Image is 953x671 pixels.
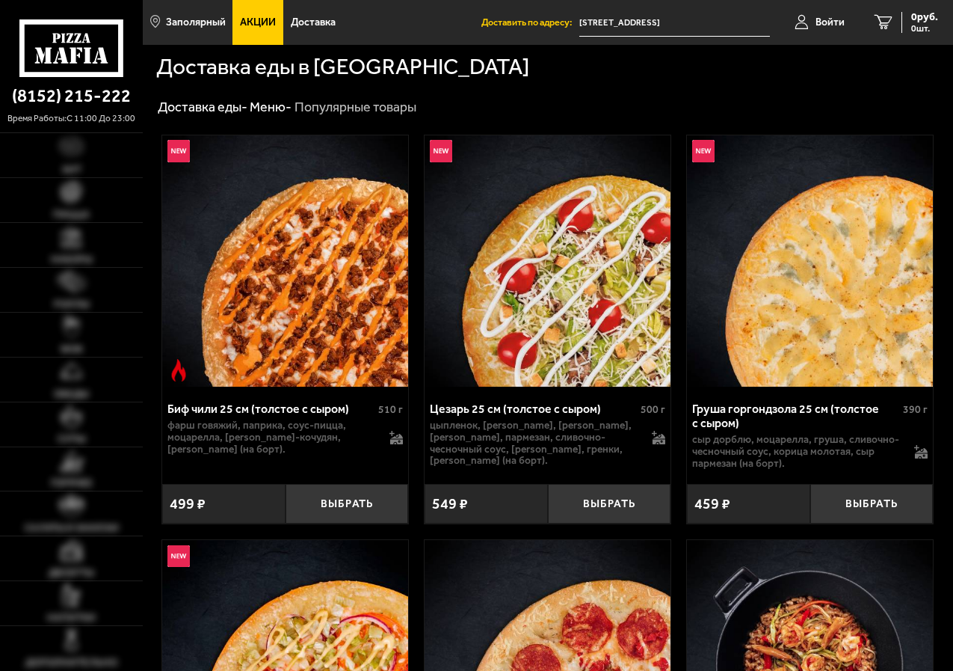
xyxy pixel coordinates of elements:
[425,135,670,387] img: Цезарь 25 см (толстое с сыром)
[49,568,94,577] span: Десерты
[167,359,190,382] img: Острое блюдо
[61,344,83,354] span: WOK
[687,135,933,387] img: Груша горгондзола 25 см (толстое с сыром)
[162,135,408,387] a: НовинкаОстрое блюдоБиф чили 25 см (толстое с сыром)
[294,99,416,116] div: Популярные товары
[286,484,409,524] button: Выбрать
[167,545,190,568] img: Новинка
[810,484,934,524] button: Выбрать
[815,17,845,28] span: Войти
[687,135,933,387] a: НовинкаГруша горгондзола 25 см (толстое с сыром)
[692,402,899,430] div: Груша горгондзола 25 см (толстое с сыром)
[240,17,276,28] span: Акции
[903,403,928,416] span: 390 г
[692,434,904,470] p: сыр дорблю, моцарелла, груша, сливочно-чесночный соус, корица молотая, сыр пармезан (на борт).
[51,478,93,488] span: Горячее
[425,135,670,387] a: НовинкаЦезарь 25 см (толстое с сыром)
[166,17,226,28] span: Заполярный
[54,389,89,399] span: Обеды
[430,402,637,416] div: Цезарь 25 см (толстое с сыром)
[481,18,579,28] span: Доставить по адресу:
[250,99,292,115] a: Меню-
[158,99,247,115] a: Доставка еды-
[430,140,452,162] img: Новинка
[430,420,642,468] p: цыпленок, [PERSON_NAME], [PERSON_NAME], [PERSON_NAME], пармезан, сливочно-чесночный соус, [PERSON...
[579,9,770,37] span: Мурманская область, Печенгский муниципальный округ, улица Космонавтов, 6А
[25,658,117,667] span: Дополнительно
[579,9,770,37] input: Ваш адрес доставки
[694,497,730,512] span: 459 ₽
[911,24,938,33] span: 0 шт.
[378,403,403,416] span: 510 г
[25,523,119,533] span: Салаты и закуски
[54,299,90,309] span: Роллы
[47,613,96,622] span: Напитки
[58,434,86,444] span: Супы
[53,209,90,219] span: Пицца
[167,140,190,162] img: Новинка
[291,17,336,28] span: Доставка
[432,497,468,512] span: 549 ₽
[911,12,938,22] span: 0 руб.
[51,254,93,264] span: Наборы
[167,420,380,456] p: фарш говяжий, паприка, соус-пицца, моцарелла, [PERSON_NAME]-кочудян, [PERSON_NAME] (на борт).
[170,497,206,512] span: 499 ₽
[548,484,671,524] button: Выбрать
[692,140,715,162] img: Новинка
[641,403,665,416] span: 500 г
[156,56,529,79] h1: Доставка еды в [GEOGRAPHIC_DATA]
[62,165,81,174] span: Хит
[167,402,374,416] div: Биф чили 25 см (толстое с сыром)
[162,135,408,387] img: Биф чили 25 см (толстое с сыром)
